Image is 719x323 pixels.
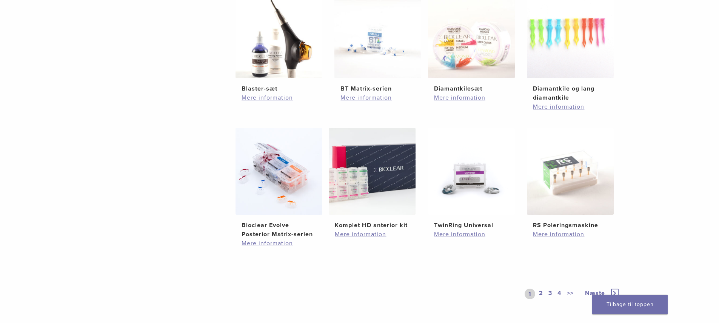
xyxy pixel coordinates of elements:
[428,128,516,230] a: TwinRing UniversalTwinRing Universal
[527,128,614,230] a: RS PoleringsmaskineRS Poleringsmaskine
[434,221,493,229] font: TwinRing Universal
[340,94,392,102] font: Mere information
[328,128,416,230] a: Komplet HD anterior kitKomplet HD anterior kit
[533,103,584,111] font: Mere information
[236,128,322,215] img: Bioclear Evolve Posterior Matrix-serien
[533,230,608,239] a: Mere information
[548,289,552,297] font: 3
[235,128,323,239] a: Bioclear Evolve Posterior Matrix-serienBioclear Evolve Posterior Matrix-serien
[434,93,509,102] a: Mere information
[585,289,605,297] font: Næste
[335,221,408,229] font: Komplet HD anterior kit
[428,128,515,215] img: TwinRing Universal
[557,289,562,297] font: 4
[335,230,410,239] a: Mere information
[340,93,415,102] a: Mere information
[335,231,386,238] font: Mere information
[533,231,584,238] font: Mere information
[533,221,598,229] font: RS Poleringsmaskine
[242,85,277,92] font: Blaster-sæt
[434,94,485,102] font: Mere information
[607,301,654,308] font: Tilbage til toppen
[242,240,293,247] font: Mere information
[533,102,608,111] a: Mere information
[567,289,574,297] font: >>
[242,93,316,102] a: Mere information
[340,85,392,92] font: BT Matrix-serien
[242,221,313,238] font: Bioclear Evolve Posterior Matrix-serien
[242,94,293,102] font: Mere information
[434,85,482,92] font: Diamantkilesæt
[528,290,531,298] font: 1
[533,85,594,102] font: Diamantkile og lang diamantkile
[242,239,316,248] a: Mere information
[539,289,543,297] font: 2
[434,231,485,238] font: Mere information
[592,295,668,314] a: Tilbage til toppen
[527,128,614,215] img: RS Poleringsmaskine
[434,230,509,239] a: Mere information
[329,128,416,215] img: Komplet HD anterior kit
